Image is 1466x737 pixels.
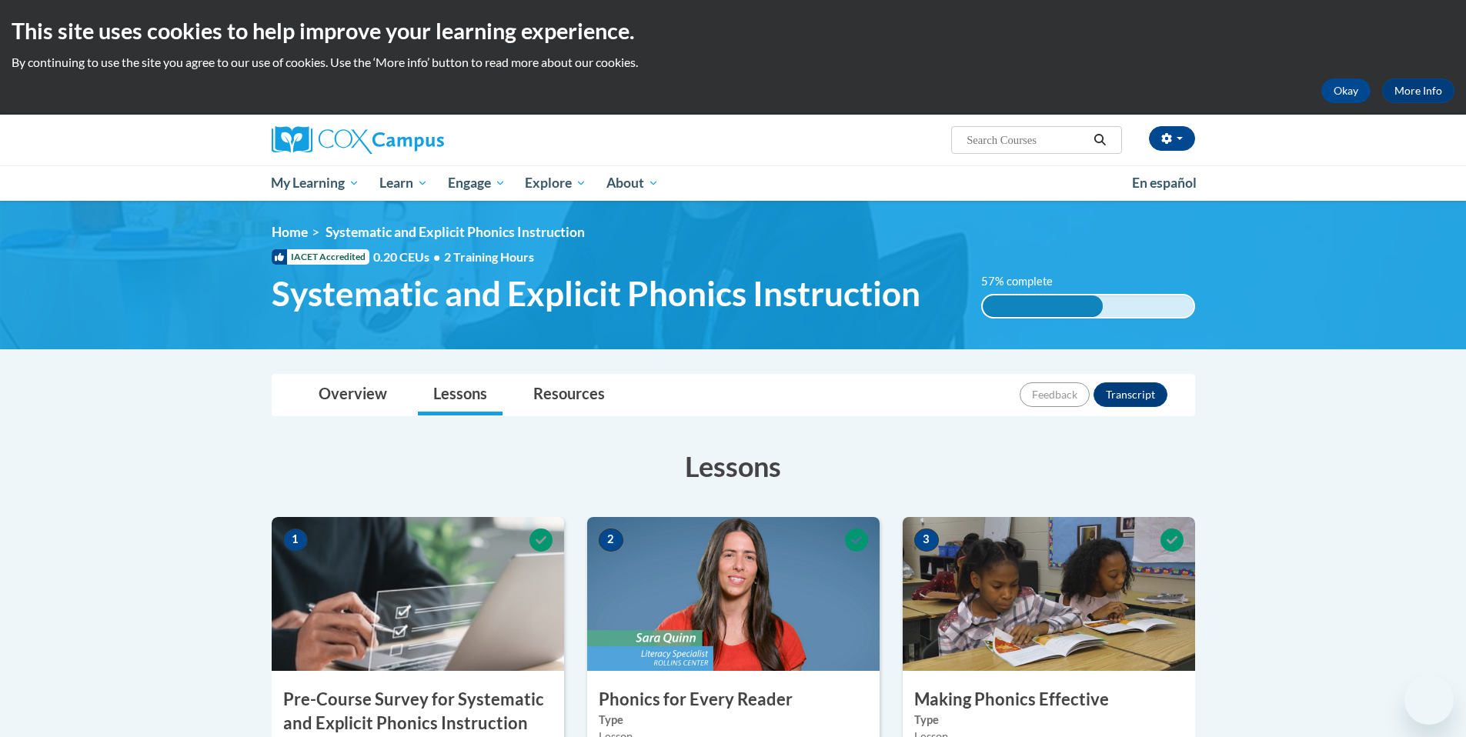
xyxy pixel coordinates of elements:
input: Search Courses [965,131,1088,149]
button: Transcript [1094,382,1167,407]
h3: Lessons [272,447,1195,485]
a: About [596,165,669,201]
label: Type [599,712,868,729]
a: More Info [1382,78,1454,103]
span: IACET Accredited [272,249,369,265]
label: Type [914,712,1184,729]
span: Systematic and Explicit Phonics Instruction [272,273,920,314]
span: 2 Training Hours [444,249,534,264]
span: Engage [448,174,506,192]
span: 0.20 CEUs [373,248,444,265]
h3: Phonics for Every Reader [587,688,880,712]
span: Systematic and Explicit Phonics Instruction [326,224,585,240]
img: Course Image [272,517,564,671]
a: En español [1122,167,1207,199]
h2: This site uses cookies to help improve your learning experience. [12,15,1454,46]
a: Cox Campus [272,126,564,154]
a: Engage [438,165,516,201]
a: Lessons [418,375,503,415]
button: Account Settings [1149,126,1195,151]
button: Okay [1321,78,1371,103]
span: Explore [525,174,586,192]
span: En español [1132,175,1197,191]
span: My Learning [271,174,359,192]
img: Course Image [903,517,1195,671]
div: 57% [983,295,1103,317]
h3: Making Phonics Effective [903,688,1195,712]
a: Overview [303,375,402,415]
span: About [606,174,659,192]
span: 3 [914,529,939,552]
span: 2 [599,529,623,552]
a: Learn [369,165,438,201]
label: 57% complete [981,273,1070,290]
img: Cox Campus [272,126,444,154]
a: Resources [518,375,620,415]
span: Learn [379,174,428,192]
span: • [433,249,440,264]
a: Home [272,224,308,240]
a: My Learning [262,165,370,201]
h3: Pre-Course Survey for Systematic and Explicit Phonics Instruction [272,688,564,735]
button: Feedback [1020,382,1090,407]
span: 1 [283,529,308,552]
div: Main menu [249,165,1218,201]
a: Explore [515,165,596,201]
img: Course Image [587,517,880,671]
button: Search [1088,131,1111,149]
p: By continuing to use the site you agree to our use of cookies. Use the ‘More info’ button to read... [12,54,1454,71]
iframe: Button to launch messaging window [1404,675,1454,725]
